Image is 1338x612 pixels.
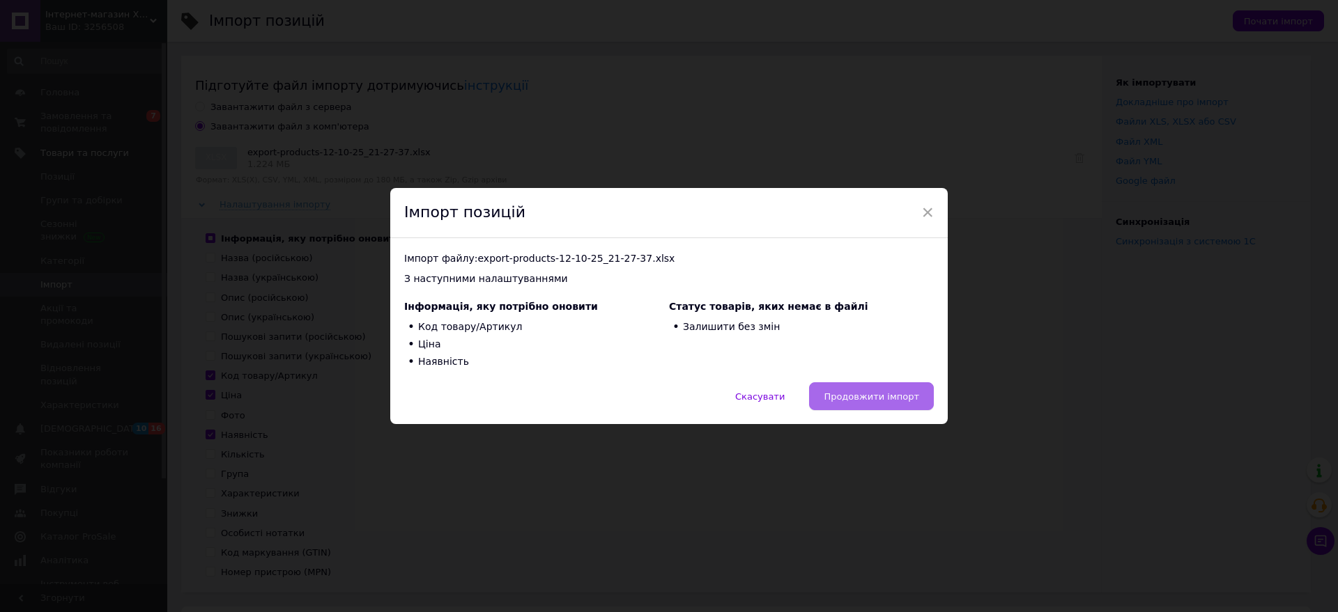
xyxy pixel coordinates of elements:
button: Скасувати [721,382,799,410]
span: Продовжити імпорт [824,391,919,402]
span: Інформація, яку потрібно оновити [404,301,598,312]
span: Статус товарів, яких немає в файлі [669,301,868,312]
div: Імпорт файлу: export-products-12-10-25_21-27-37.xlsx [404,252,934,266]
div: Імпорт позицій [390,188,948,238]
li: Ціна [404,336,669,353]
div: З наступними налаштуваннями [404,272,934,286]
li: Залишити без змін [669,319,934,336]
button: Продовжити імпорт [809,382,934,410]
span: × [921,201,934,224]
li: Наявність [404,353,669,370]
span: Скасувати [735,391,785,402]
li: Код товару/Артикул [404,319,669,336]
